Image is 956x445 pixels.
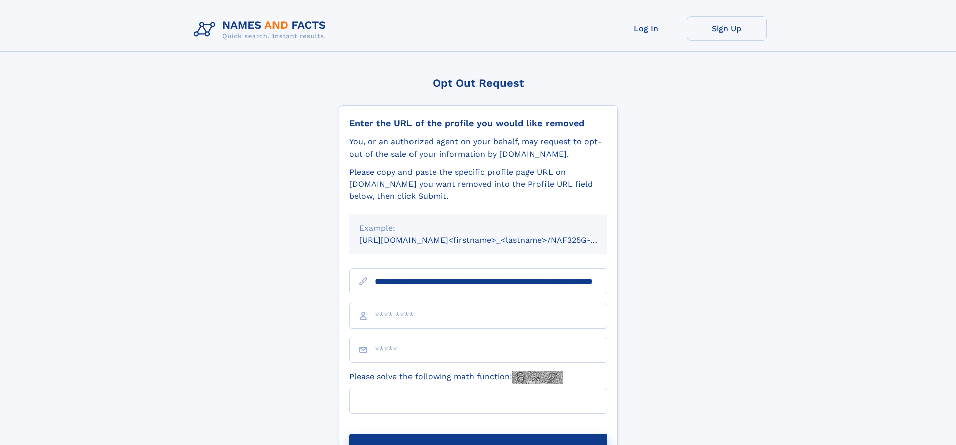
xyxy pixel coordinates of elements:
[606,16,687,41] a: Log In
[349,136,607,160] div: You, or an authorized agent on your behalf, may request to opt-out of the sale of your informatio...
[190,16,334,43] img: Logo Names and Facts
[349,371,563,384] label: Please solve the following math function:
[349,166,607,202] div: Please copy and paste the specific profile page URL on [DOMAIN_NAME] you want removed into the Pr...
[359,222,597,234] div: Example:
[349,118,607,129] div: Enter the URL of the profile you would like removed
[339,77,618,89] div: Opt Out Request
[687,16,767,41] a: Sign Up
[359,235,626,245] small: [URL][DOMAIN_NAME]<firstname>_<lastname>/NAF325G-xxxxxxxx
